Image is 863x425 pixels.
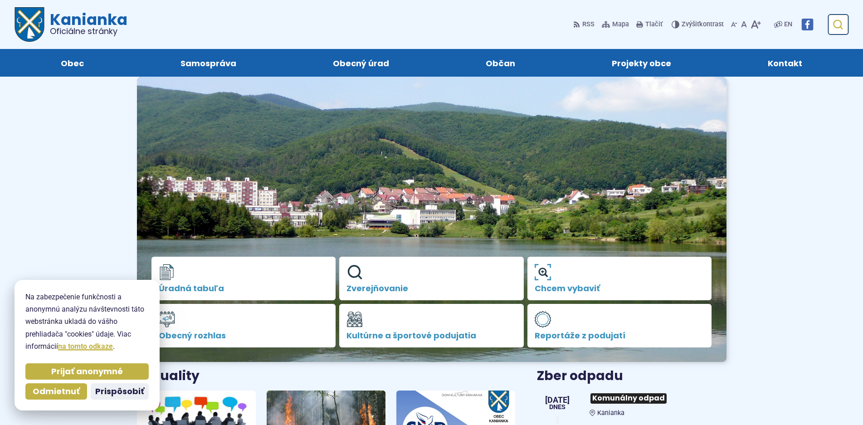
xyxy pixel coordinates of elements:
[749,15,763,34] button: Zväčšiť veľkosť písma
[682,21,724,29] span: kontrast
[151,304,336,347] a: Obecný rozhlas
[333,49,389,77] span: Obecný úrad
[294,49,429,77] a: Obecný úrad
[25,291,149,352] p: Na zabezpečenie funkčnosti a anonymnú analýzu návštevnosti táto webstránka ukladá do vášho prehli...
[782,19,794,30] a: EN
[22,49,123,77] a: Obec
[486,49,515,77] span: Občan
[672,15,726,34] button: Zvýšiťkontrast
[537,369,726,383] h3: Zber odpadu
[58,342,113,351] a: na tomto odkaze
[91,383,149,400] button: Prispôsobiť
[572,49,710,77] a: Projekty obce
[50,27,127,35] span: Oficiálne stránky
[25,363,149,380] button: Prijať anonymné
[784,19,792,30] span: EN
[527,304,712,347] a: Reportáže z podujatí
[33,386,80,397] span: Odmietnuť
[645,21,663,29] span: Tlačiť
[339,304,524,347] a: Kultúrne a športové podujatia
[180,49,236,77] span: Samospráva
[590,393,667,404] span: Komunálny odpad
[729,15,739,34] button: Zmenšiť veľkosť písma
[739,15,749,34] button: Nastaviť pôvodnú veľkosť písma
[346,331,517,340] span: Kultúrne a športové podujatia
[545,404,570,410] span: Dnes
[15,7,44,42] img: Prejsť na domovskú stránku
[447,49,555,77] a: Občan
[682,20,699,28] span: Zvýšiť
[537,390,726,417] a: Komunálny odpad Kanianka [DATE] Dnes
[728,49,841,77] a: Kontakt
[612,19,629,30] span: Mapa
[137,369,200,383] h3: Aktuality
[44,12,127,35] h1: Kanianka
[51,366,123,377] span: Prijať anonymné
[527,257,712,300] a: Chcem vybaviť
[141,49,276,77] a: Samospráva
[159,331,329,340] span: Obecný rozhlas
[768,49,802,77] span: Kontakt
[597,409,624,417] span: Kanianka
[346,284,517,293] span: Zverejňovanie
[545,396,570,404] span: [DATE]
[339,257,524,300] a: Zverejňovanie
[159,284,329,293] span: Úradná tabuľa
[151,257,336,300] a: Úradná tabuľa
[612,49,671,77] span: Projekty obce
[535,284,705,293] span: Chcem vybaviť
[634,15,664,34] button: Tlačiť
[600,15,631,34] a: Mapa
[582,19,595,30] span: RSS
[573,15,596,34] a: RSS
[61,49,84,77] span: Obec
[25,383,87,400] button: Odmietnuť
[95,386,144,397] span: Prispôsobiť
[535,331,705,340] span: Reportáže z podujatí
[15,7,127,42] a: Logo Kanianka, prejsť na domovskú stránku.
[801,19,813,30] img: Prejsť na Facebook stránku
